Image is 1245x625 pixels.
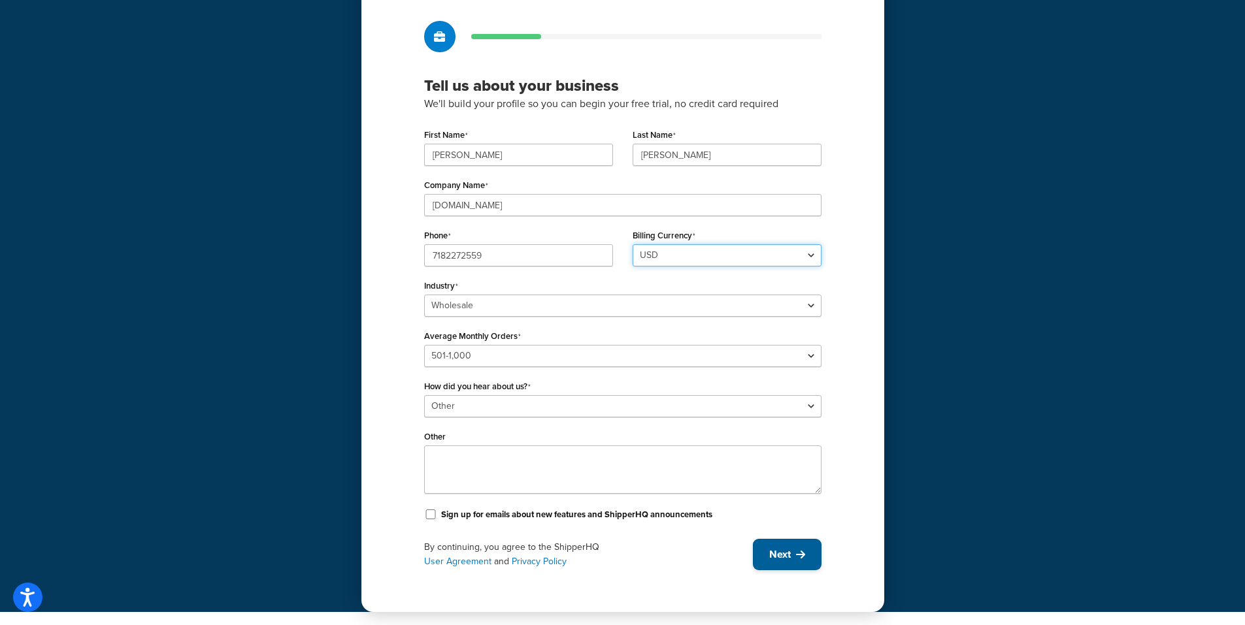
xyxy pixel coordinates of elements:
[424,180,488,191] label: Company Name
[769,547,791,562] span: Next
[424,281,458,291] label: Industry
[424,95,822,112] p: We'll build your profile so you can begin your free trial, no credit card required
[424,231,451,241] label: Phone
[424,432,446,441] label: Other
[633,231,695,241] label: Billing Currency
[424,76,822,95] h3: Tell us about your business
[424,554,491,568] a: User Agreement
[512,554,567,568] a: Privacy Policy
[424,130,468,140] label: First Name
[633,130,676,140] label: Last Name
[753,539,822,570] button: Next
[424,540,753,569] div: By continuing, you agree to the ShipperHQ and
[424,331,521,342] label: Average Monthly Orders
[441,509,712,521] label: Sign up for emails about new features and ShipperHQ announcements
[424,381,531,392] label: How did you hear about us?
